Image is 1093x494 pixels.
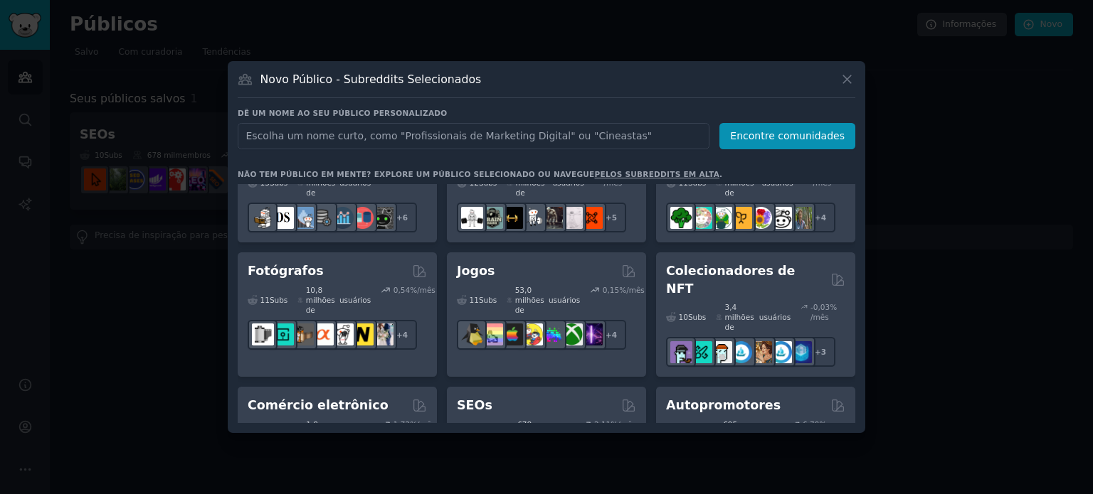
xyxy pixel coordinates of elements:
[457,398,492,412] font: SEOs
[688,313,706,321] font: Subs
[790,341,812,363] img: Itens Digitais
[670,207,692,229] img: horticultura
[619,286,645,294] font: %/mês
[461,323,483,345] img: jogos_linux
[666,264,795,296] font: Colecionadores de NFT
[403,331,408,339] font: 4
[595,170,720,178] a: pelos subreddits em alta
[581,207,603,229] img: treinamento pessoal
[403,213,408,222] font: 6
[815,213,821,222] font: +
[252,323,274,345] img: analógico
[541,207,563,229] img: fitness30plus
[810,303,830,311] font: -0,03
[719,170,722,178] font: .
[690,341,712,363] img: Mercado NFT
[750,207,772,229] img: flores
[252,207,274,229] img: Aprendizado de máquina
[306,286,335,314] font: 10,8 milhões de
[461,207,483,229] img: ACADEMIA
[292,323,314,345] img: Comunidade Analógica
[292,207,314,229] img: estatísticas
[501,323,523,345] img: jogos de mac
[501,207,523,229] img: dar certo
[396,331,403,339] font: +
[723,420,737,439] font: 695 mil
[594,420,611,429] font: 2,11
[770,207,792,229] img: Jardinagem Urbana
[272,207,294,229] img: ciência de dados
[521,207,543,229] img: sala de musculação
[750,341,772,363] img: CriptoArte
[561,323,583,345] img: XboxGamers
[541,323,563,345] img: jogadores
[612,331,617,339] font: 4
[410,420,435,429] font: %/mês
[352,207,374,229] img: conjuntos de dados
[339,296,371,304] font: usuários
[260,296,270,304] font: 11
[394,286,410,294] font: 0,54
[410,286,435,294] font: %/mês
[312,323,334,345] img: SonyAlpha
[790,207,812,229] img: JardineirosMundo
[611,420,636,429] font: %/mês
[517,420,532,439] font: 678 mil
[821,348,826,356] font: 3
[730,341,752,363] img: OpenSeaNFT
[710,341,732,363] img: Mercado NFT
[521,323,543,345] img: Amigos dos jogadores
[238,123,709,149] input: Escolha um nome curto, como "Profissionais de Marketing Digital" ou "Cineastas"
[821,213,826,222] font: 4
[270,296,287,304] font: Subs
[581,323,603,345] img: TwitchStreaming
[666,398,781,412] font: Autopromotores
[690,207,712,229] img: suculentas
[248,264,324,278] font: Fotógrafos
[470,296,479,304] font: 11
[457,264,495,278] font: Jogos
[238,170,595,178] font: Não tem público em mente? Explore um público selecionado ou navegue
[770,341,792,363] img: Mercado Aberto
[371,207,394,229] img: dados
[730,207,752,229] img: Jardinagem no Reino Unido
[759,313,791,321] font: usuários
[679,313,688,321] font: 10
[603,286,619,294] font: 0,15
[606,213,612,222] font: +
[561,207,583,229] img: fisioterapia
[479,296,497,304] font: Subs
[371,323,394,345] img: Fotografia de casamento
[803,420,819,429] font: 6,79
[612,213,617,222] font: 5
[394,420,410,429] font: 1,72
[515,286,544,314] font: 53,0 milhões de
[312,207,334,229] img: engenharia de dados
[396,213,403,222] font: +
[260,73,482,86] font: Novo Público - Subreddits Selecionados
[710,207,732,229] img: Jardim Selvagem
[306,420,335,449] font: 1,8 milhões de
[481,323,503,345] img: CozyGamers
[606,331,612,339] font: +
[549,296,580,304] font: usuários
[238,109,447,117] font: Dê um nome ao seu público personalizado
[719,123,855,149] button: Encontre comunidades
[725,303,754,331] font: 3,4 milhões de
[670,341,692,363] img: NFTExchange
[332,323,354,345] img: cânone
[815,348,821,356] font: +
[352,323,374,345] img: Nikon
[272,323,294,345] img: fotografia de rua
[481,207,503,229] img: Motivação para academia
[248,398,389,412] font: Comércio eletrônico
[332,207,354,229] img: analítica
[730,130,845,141] font: Encontre comunidades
